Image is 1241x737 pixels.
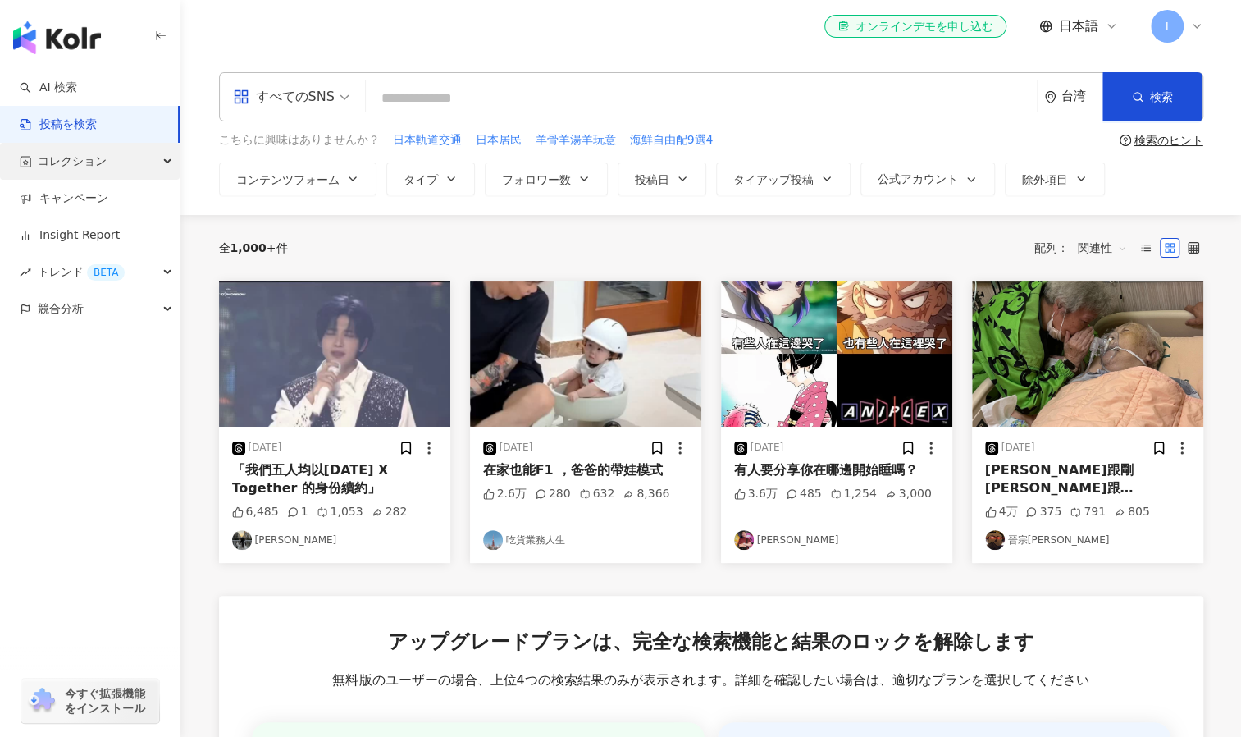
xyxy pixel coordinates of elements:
div: 8,366 [623,486,669,502]
span: I [1165,17,1168,35]
img: post-image [219,281,450,427]
button: 公式アカウント [860,163,995,195]
div: [PERSON_NAME]跟剛[PERSON_NAME]跟[PERSON_NAME]的最後一句話 ：我會愛你一輩子 . . 阿公畢業快樂🎓 我以後還要當你的孫子ㄛ 你是最棒的阿公↖(^ω^)↗ [985,461,1190,498]
span: 公式アカウント [878,172,958,185]
span: アップグレードプランは、完全な検索機能と結果のロックを解除します [388,629,1034,657]
button: 検索 [1102,72,1202,121]
span: 関連性 [1078,235,1127,261]
span: トレンド [38,254,125,291]
button: 海鮮自由配9選4 [629,131,714,149]
span: 除外項目 [1022,173,1068,186]
a: chrome extension今すぐ拡張機能をインストール [21,679,159,723]
span: 検索 [1150,90,1173,103]
span: タイプ [404,173,438,186]
span: コンテンツフォーム [236,173,340,186]
span: タイアップ投稿 [733,173,814,186]
div: 632 [579,486,615,502]
div: BETA [87,264,125,281]
div: 3,000 [885,486,932,502]
img: chrome extension [26,688,57,714]
a: KOL Avatar[PERSON_NAME] [734,530,939,550]
a: 投稿を検索 [20,117,97,133]
span: 今すぐ拡張機能をインストール [65,686,154,716]
a: Insight Report [20,227,120,244]
span: 海鮮自由配9選4 [630,132,714,149]
button: 除外項目 [1005,163,1105,195]
div: 1,254 [830,486,877,502]
div: 「我們五人均以[DATE] X Together 的身份續約」 [232,461,437,498]
div: 2.6万 [483,486,527,502]
div: 375 [1025,504,1061,520]
div: 1 [287,504,308,520]
span: question-circle [1120,135,1131,146]
span: 日本軌道交通 [393,132,462,149]
a: KOL Avatar晉宗[PERSON_NAME] [985,530,1190,550]
span: こちらに興味はありませんか？ [219,132,380,149]
div: [DATE] [500,441,533,455]
div: 805 [1114,504,1150,520]
span: フォロワー数 [502,173,571,186]
button: タイプ [386,163,475,195]
button: コンテンツフォーム [219,163,376,195]
div: オンラインデモを申し込む [837,18,993,34]
button: 日本居民 [475,131,522,149]
img: post-image [721,281,952,427]
div: 1,053 [317,504,363,520]
button: 投稿日 [618,163,706,195]
img: post-image [972,281,1203,427]
img: KOL Avatar [985,530,1005,550]
span: コレクション [38,143,107,180]
span: 投稿日 [635,173,669,186]
div: [DATE] [1001,441,1035,455]
span: 競合分析 [38,291,84,327]
img: KOL Avatar [483,530,503,550]
a: KOL Avatar[PERSON_NAME] [232,530,437,550]
img: KOL Avatar [232,530,252,550]
span: rise [20,267,31,278]
span: 羊骨羊湯羊玩意 [536,132,616,149]
div: 3.6万 [734,486,778,502]
span: appstore [233,89,249,105]
div: 有人要分享你在哪邊開始睡嗎？ [734,461,939,479]
a: searchAI 検索 [20,80,77,96]
div: [DATE] [249,441,282,455]
div: 280 [535,486,571,502]
div: 6,485 [232,504,279,520]
div: 282 [372,504,408,520]
div: [DATE] [751,441,784,455]
button: 日本軌道交通 [392,131,463,149]
div: すべてのSNS [233,84,335,110]
a: キャンペーン [20,190,108,207]
span: 日本語 [1059,17,1098,35]
div: 485 [786,486,822,502]
button: 羊骨羊湯羊玩意 [535,131,617,149]
div: 全 件 [219,241,288,254]
img: logo [13,21,101,54]
div: 在家也能F1 ，爸爸的帶娃模式 [483,461,688,479]
span: 日本居民 [476,132,522,149]
img: KOL Avatar [734,530,754,550]
button: フォロワー数 [485,163,608,195]
div: 4万 [985,504,1018,520]
div: 台湾 [1061,89,1102,103]
button: タイアップ投稿 [716,163,851,195]
img: post-image [470,281,701,427]
div: 791 [1070,504,1106,520]
a: KOL Avatar吃貨業務人生 [483,530,688,550]
span: environment [1044,91,1056,103]
span: 無料版のユーザーの場合、上位4つの検索結果のみが表示されます。詳細を確認したい場合は、適切なプランを選択してください [332,671,1088,689]
span: 1,000+ [230,241,276,254]
div: 配列： [1034,235,1136,261]
div: 検索のヒント [1134,134,1203,147]
a: オンラインデモを申し込む [824,15,1006,38]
